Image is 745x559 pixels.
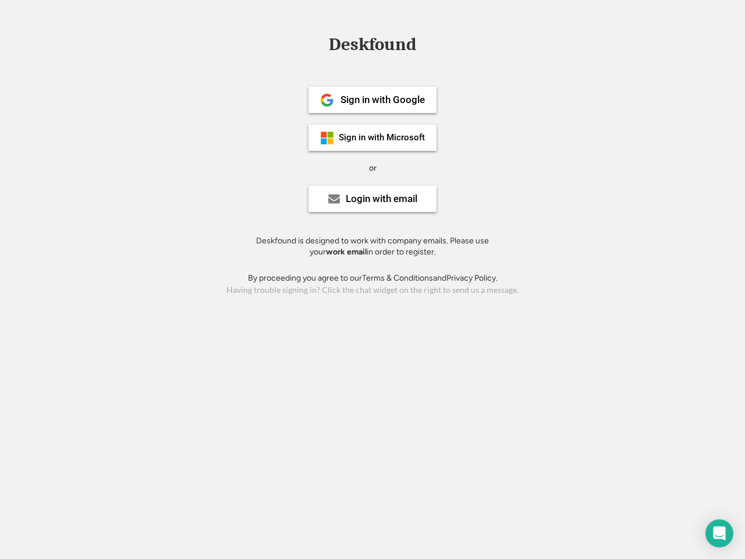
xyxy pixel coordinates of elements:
div: Open Intercom Messenger [705,519,733,547]
div: Login with email [346,194,417,204]
div: Sign in with Microsoft [339,133,425,142]
a: Terms & Conditions [362,273,433,283]
img: ms-symbollockup_mssymbol_19.png [320,131,334,145]
div: or [369,162,377,174]
div: Deskfound [323,36,422,54]
strong: work email [326,247,367,257]
div: Sign in with Google [340,95,425,105]
a: Privacy Policy. [446,273,498,283]
div: Deskfound is designed to work with company emails. Please use your in order to register. [242,235,503,258]
img: 1024px-Google__G__Logo.svg.png [320,93,334,107]
div: By proceeding you agree to our and [248,273,498,284]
